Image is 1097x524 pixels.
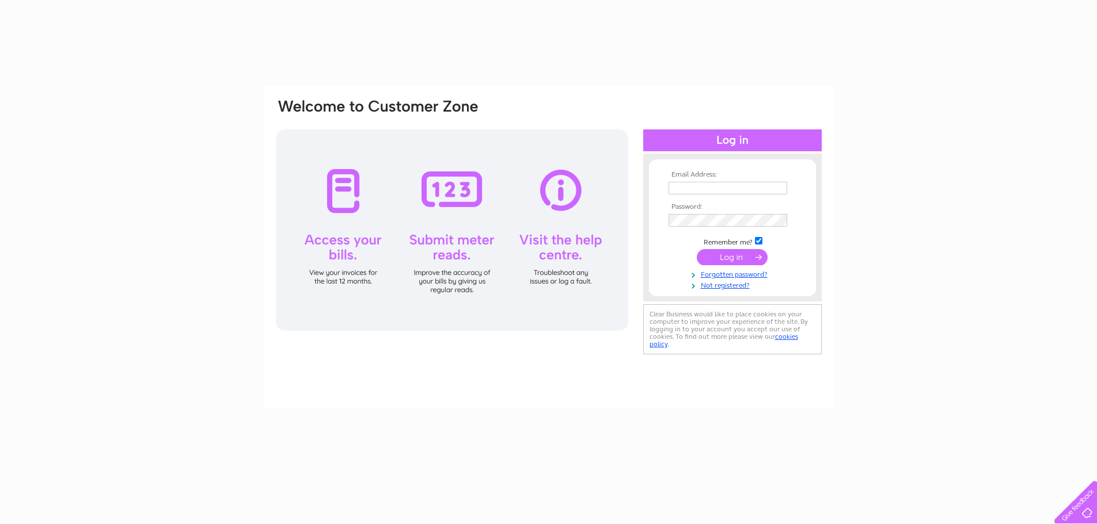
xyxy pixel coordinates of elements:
td: Remember me? [666,235,799,247]
a: cookies policy [650,332,798,348]
input: Submit [697,249,768,265]
div: Clear Business would like to place cookies on your computer to improve your experience of the sit... [643,304,822,354]
th: Password: [666,203,799,211]
th: Email Address: [666,171,799,179]
a: Not registered? [669,279,799,290]
a: Forgotten password? [669,268,799,279]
